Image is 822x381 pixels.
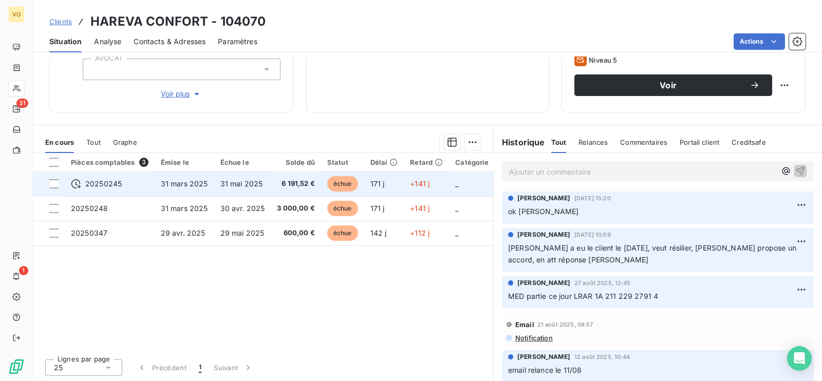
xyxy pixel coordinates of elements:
[218,36,257,47] span: Paramètres
[732,138,766,146] span: Creditsafe
[49,16,72,27] a: Clients
[508,243,798,264] span: [PERSON_NAME] a eu le client le [DATE], veut résilier, [PERSON_NAME] propose un accord, en att ré...
[517,352,570,361] span: [PERSON_NAME]
[517,278,570,288] span: [PERSON_NAME]
[574,195,611,201] span: [DATE] 15:20
[71,158,148,167] div: Pièces comptables
[410,204,429,213] span: +141 j
[494,136,545,148] h6: Historique
[91,65,100,74] input: Ajouter une valeur
[208,357,259,378] button: Suivant
[537,321,593,328] span: 21 août 2025, 08:57
[86,138,101,146] span: Tout
[455,204,458,213] span: _
[514,334,553,342] span: Notification
[370,179,385,188] span: 171 j
[83,88,281,100] button: Voir plus
[574,74,772,96] button: Voir
[113,138,137,146] span: Graphe
[455,179,458,188] span: _
[71,204,108,213] span: 20250248
[680,138,719,146] span: Portail client
[508,292,658,300] span: MED partie ce jour LRAR 1A 211 229 2791 4
[54,363,63,373] span: 25
[161,179,208,188] span: 31 mars 2025
[327,176,358,192] span: échue
[277,158,315,166] div: Solde dû
[90,12,266,31] h3: HAREVA CONFORT - 104070
[161,228,206,237] span: 29 avr. 2025
[8,6,25,23] div: VO
[620,138,667,146] span: Commentaires
[71,228,107,237] span: 20250347
[139,158,148,167] span: 3
[787,346,812,371] div: Open Intercom Messenger
[508,207,578,216] span: ok [PERSON_NAME]
[277,228,315,238] span: 600,00 €
[220,228,265,237] span: 29 mai 2025
[734,33,785,50] button: Actions
[277,179,315,189] span: 6 191,52 €
[370,204,385,213] span: 171 j
[161,89,202,99] span: Voir plus
[508,366,582,374] span: email relance le 11/08
[578,138,608,146] span: Relances
[161,204,208,213] span: 31 mars 2025
[49,17,72,26] span: Clients
[130,357,193,378] button: Précédent
[327,201,358,216] span: échue
[94,36,121,47] span: Analyse
[220,204,265,213] span: 30 avr. 2025
[517,194,570,203] span: [PERSON_NAME]
[8,358,25,375] img: Logo LeanPay
[220,158,265,166] div: Échue le
[515,320,534,329] span: Email
[455,158,489,166] div: Catégorie
[589,56,617,64] span: Niveau 5
[410,158,443,166] div: Retard
[49,36,82,47] span: Situation
[410,228,429,237] span: +112 j
[587,81,750,89] span: Voir
[199,363,201,373] span: 1
[370,228,387,237] span: 142 j
[277,203,315,214] span: 3 000,00 €
[327,158,358,166] div: Statut
[551,138,567,146] span: Tout
[220,179,263,188] span: 31 mai 2025
[134,36,206,47] span: Contacts & Adresses
[370,158,398,166] div: Délai
[327,225,358,241] span: échue
[517,230,570,239] span: [PERSON_NAME]
[161,158,208,166] div: Émise le
[574,354,630,360] span: 12 août 2025, 10:44
[574,232,611,238] span: [DATE] 10:59
[193,357,208,378] button: 1
[45,138,74,146] span: En cours
[16,99,28,108] span: 31
[85,179,122,189] span: 20250245
[410,179,429,188] span: +141 j
[574,280,630,286] span: 27 août 2025, 12:45
[19,266,28,275] span: 1
[455,228,458,237] span: _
